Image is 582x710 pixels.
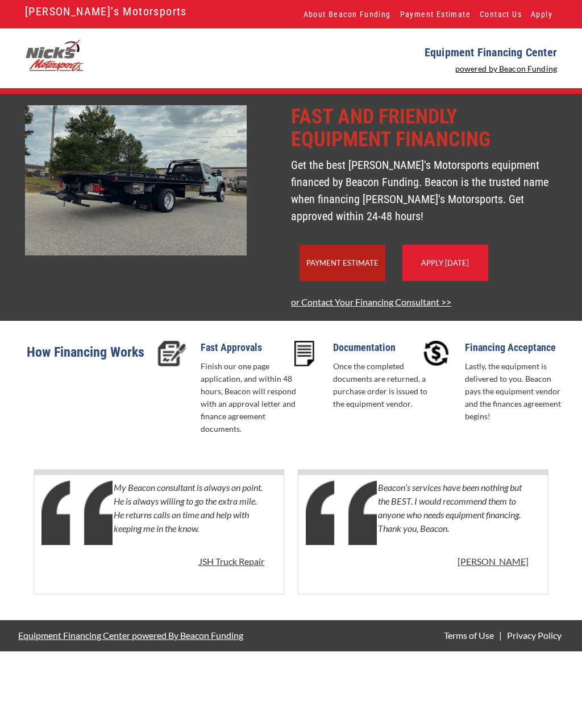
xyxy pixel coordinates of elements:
[25,40,84,71] img: nicks-logo.jpg
[306,258,379,267] a: Payment Estimate
[423,341,449,366] img: accept-icon.PNG
[291,156,557,225] p: Get the best [PERSON_NAME]'s Motorsports equipment financed by Beacon Funding. Beacon is the trus...
[455,64,558,73] a: powered by Beacon Funding
[114,481,264,549] p: My Beacon consultant is always on point. He is always willing to go the extra mile. He returns ca...
[333,341,430,354] p: Documentation
[27,341,159,378] p: How Financing Works
[25,2,187,21] a: [PERSON_NAME]'s Motorsports
[294,341,314,366] img: docs-icon.PNG
[505,630,564,641] a: Privacy Policy
[41,481,113,545] img: Quotes
[465,341,562,354] p: Financing Acceptance
[291,296,451,307] a: or Contact Your Financing Consultant >>
[291,105,557,151] p: Fast and Friendly Equipment Financing
[458,555,529,568] p: [PERSON_NAME]
[306,481,377,545] img: Quotes
[378,481,529,549] p: Beacon’s services have been nothing but the BEST. I would recommend them to anyone who needs equi...
[465,360,562,423] p: Lastly, the equipment is delivered to you. Beacon pays the equipment vendor and the finances agre...
[201,341,298,354] p: Fast Approvals
[458,555,529,574] a: [PERSON_NAME]
[442,630,496,641] a: Terms of Use
[298,46,557,59] p: Equipment Financing Center
[198,555,264,568] p: JSH Truck Repair
[198,555,264,574] a: JSH Truck Repair
[333,360,430,410] p: Once the completed documents are returned, a purchase order is issued to the equipment vendor.
[18,621,243,649] a: Equipment Financing Center powered By Beacon Funding
[421,258,469,267] a: Apply [DATE]
[157,341,186,366] img: approval-icon.PNG
[201,360,298,435] p: Finish our one page application, and within 48 hours, Beacon will respond with an approval letter...
[499,630,502,641] span: |
[25,105,247,255] img: nicks-tow-truck.jpg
